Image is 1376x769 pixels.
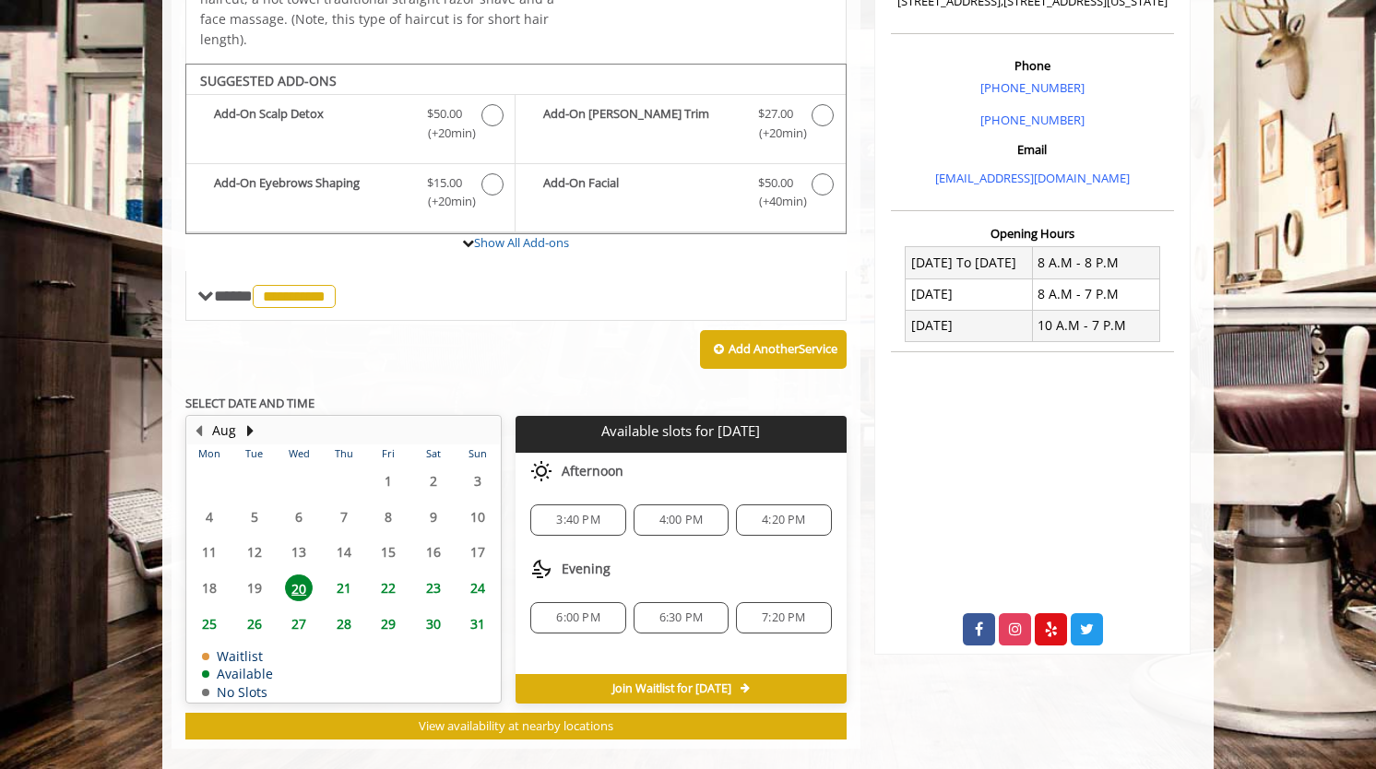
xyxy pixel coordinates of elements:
[330,610,358,637] span: 28
[277,606,321,642] td: Select day27
[736,602,831,633] div: 7:20 PM
[185,395,314,411] b: SELECT DATE AND TIME
[321,444,365,463] th: Thu
[758,104,793,124] span: $27.00
[187,606,231,642] td: Select day25
[366,570,410,606] td: Select day22
[196,610,223,637] span: 25
[980,79,1085,96] a: [PHONE_NUMBER]
[202,667,273,680] td: Available
[935,170,1130,186] a: [EMAIL_ADDRESS][DOMAIN_NAME]
[321,570,365,606] td: Select day21
[758,173,793,193] span: $50.00
[530,602,625,633] div: 6:00 PM
[241,610,268,637] span: 26
[530,558,552,580] img: evening slots
[612,681,731,696] span: Join Waitlist for [DATE]
[196,173,505,217] label: Add-On Eyebrows Shaping
[464,610,492,637] span: 31
[419,717,613,734] span: View availability at nearby locations
[896,143,1169,156] h3: Email
[374,574,402,601] span: 22
[762,513,805,527] span: 4:20 PM
[474,234,569,251] a: Show All Add-ons
[418,124,472,143] span: (+20min )
[1032,310,1159,341] td: 10 A.M - 7 P.M
[659,610,703,625] span: 6:30 PM
[418,192,472,211] span: (+20min )
[634,602,729,633] div: 6:30 PM
[410,444,455,463] th: Sat
[748,192,802,211] span: (+40min )
[214,173,409,212] b: Add-On Eyebrows Shaping
[525,173,836,217] label: Add-On Facial
[556,513,599,527] span: 3:40 PM
[277,444,321,463] th: Wed
[285,574,313,601] span: 20
[530,460,552,482] img: afternoon slots
[634,504,729,536] div: 4:00 PM
[185,64,847,235] div: The Made Man Haircut And Shave Add-onS
[891,227,1174,240] h3: Opening Hours
[366,444,410,463] th: Fri
[562,562,611,576] span: Evening
[202,685,273,699] td: No Slots
[187,444,231,463] th: Mon
[191,420,206,441] button: Previous Month
[330,574,358,601] span: 21
[231,606,276,642] td: Select day26
[456,444,501,463] th: Sun
[456,606,501,642] td: Select day31
[427,173,462,193] span: $15.00
[530,504,625,536] div: 3:40 PM
[285,610,313,637] span: 27
[196,104,505,148] label: Add-On Scalp Detox
[556,610,599,625] span: 6:00 PM
[321,606,365,642] td: Select day28
[231,444,276,463] th: Tue
[562,464,623,479] span: Afternoon
[700,330,847,369] button: Add AnotherService
[748,124,802,143] span: (+20min )
[543,173,739,212] b: Add-On Facial
[212,420,236,441] button: Aug
[410,570,455,606] td: Select day23
[185,713,847,739] button: View availability at nearby locations
[736,504,831,536] div: 4:20 PM
[980,112,1085,128] a: [PHONE_NUMBER]
[464,574,492,601] span: 24
[277,570,321,606] td: Select day20
[366,606,410,642] td: Select day29
[525,104,836,148] label: Add-On Beard Trim
[659,513,703,527] span: 4:00 PM
[202,649,273,663] td: Waitlist
[906,278,1033,310] td: [DATE]
[896,59,1169,72] h3: Phone
[427,104,462,124] span: $50.00
[420,574,447,601] span: 23
[906,247,1033,278] td: [DATE] To [DATE]
[214,104,409,143] b: Add-On Scalp Detox
[1032,247,1159,278] td: 8 A.M - 8 P.M
[906,310,1033,341] td: [DATE]
[523,423,838,439] p: Available slots for [DATE]
[729,340,837,357] b: Add Another Service
[200,72,337,89] b: SUGGESTED ADD-ONS
[374,610,402,637] span: 29
[243,420,257,441] button: Next Month
[543,104,739,143] b: Add-On [PERSON_NAME] Trim
[456,570,501,606] td: Select day24
[410,606,455,642] td: Select day30
[420,610,447,637] span: 30
[1032,278,1159,310] td: 8 A.M - 7 P.M
[762,610,805,625] span: 7:20 PM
